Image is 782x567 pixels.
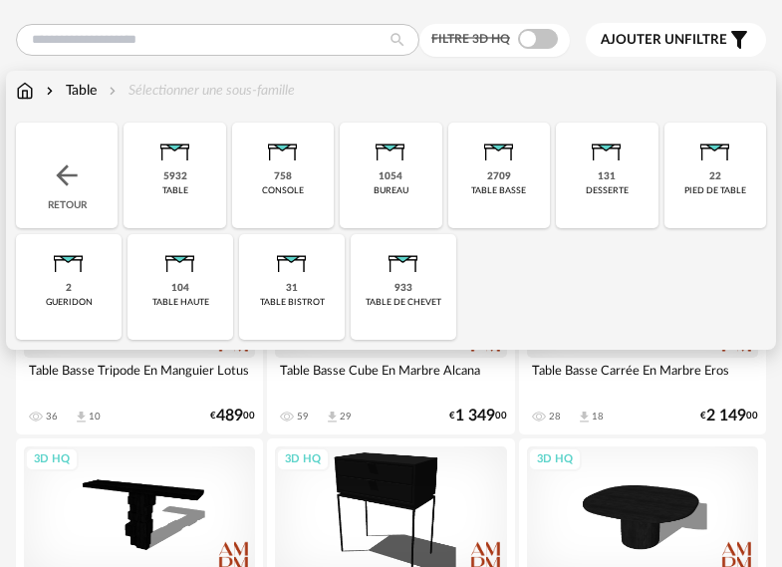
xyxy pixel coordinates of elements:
[586,185,629,196] div: desserte
[216,410,243,423] span: 489
[66,282,72,295] div: 2
[471,185,526,196] div: table basse
[162,185,188,196] div: table
[449,410,507,423] div: € 00
[455,410,495,423] span: 1 349
[156,234,204,282] img: Table.png
[163,170,187,183] div: 5932
[46,411,58,423] div: 36
[16,123,118,228] div: Retour
[275,358,506,398] div: Table Basse Cube En Marbre Alcana
[475,123,523,170] img: Table.png
[151,123,199,170] img: Table.png
[297,411,309,423] div: 59
[210,410,255,423] div: € 00
[586,23,766,57] button: Ajouter unfiltre Filter icon
[374,185,408,196] div: bureau
[42,81,58,101] img: svg+xml;base64,PHN2ZyB3aWR0aD0iMTYiIGhlaWdodD0iMTYiIHZpZXdCb3g9IjAgMCAxNiAxNiIgZmlsbD0ibm9uZSIgeG...
[394,282,412,295] div: 933
[74,410,89,425] span: Download icon
[260,297,325,308] div: table bistrot
[274,170,292,183] div: 758
[45,234,93,282] img: Table.png
[700,410,758,423] div: € 00
[24,358,255,398] div: Table Basse Tripode En Manguier Lotus
[583,123,631,170] img: Table.png
[16,81,34,101] img: svg+xml;base64,PHN2ZyB3aWR0aD0iMTYiIGhlaWdodD0iMTciIHZpZXdCb3g9IjAgMCAxNiAxNyIgZmlsbD0ibm9uZSIgeG...
[286,282,298,295] div: 31
[259,123,307,170] img: Table.png
[366,297,441,308] div: table de chevet
[598,170,616,183] div: 131
[709,170,721,183] div: 22
[25,447,79,472] div: 3D HQ
[42,81,97,101] div: Table
[171,282,189,295] div: 104
[527,358,758,398] div: Table Basse Carrée En Marbre Eros
[601,33,684,47] span: Ajouter un
[549,411,561,423] div: 28
[431,33,510,45] span: Filtre 3D HQ
[706,410,746,423] span: 2 149
[379,170,402,183] div: 1054
[340,411,352,423] div: 29
[577,410,592,425] span: Download icon
[528,447,582,472] div: 3D HQ
[46,297,93,308] div: gueridon
[691,123,739,170] img: Table.png
[276,447,330,472] div: 3D HQ
[51,159,83,191] img: svg+xml;base64,PHN2ZyB3aWR0aD0iMjQiIGhlaWdodD0iMjQiIHZpZXdCb3g9IjAgMCAyNCAyNCIgZmlsbD0ibm9uZSIgeG...
[727,28,751,52] span: Filter icon
[592,411,604,423] div: 18
[325,410,340,425] span: Download icon
[367,123,414,170] img: Table.png
[380,234,427,282] img: Table.png
[684,185,746,196] div: pied de table
[487,170,511,183] div: 2709
[268,234,316,282] img: Table.png
[152,297,209,308] div: table haute
[601,32,727,49] span: filtre
[262,185,304,196] div: console
[89,411,101,423] div: 10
